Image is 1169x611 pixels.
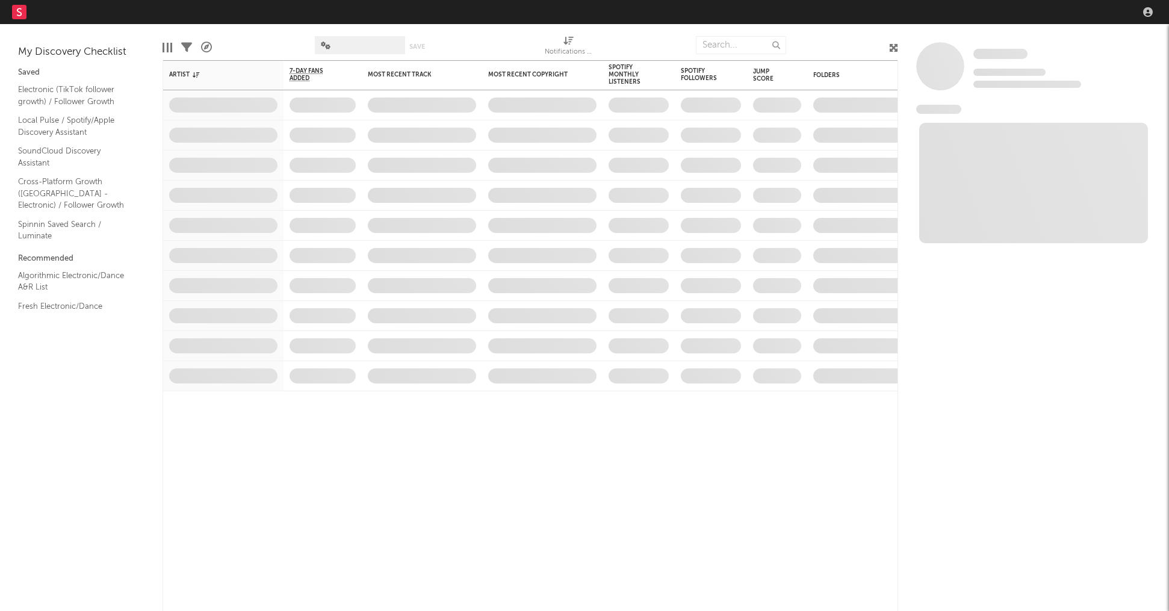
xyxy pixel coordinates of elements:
div: Jump Score [753,68,783,82]
a: Spinnin Saved Search / Luminate [18,218,132,243]
div: Saved [18,66,144,80]
button: Save [409,43,425,50]
a: Algorithmic Electronic/Dance A&R List [18,269,132,294]
div: My Discovery Checklist [18,45,144,60]
input: Search... [696,36,786,54]
span: 0 fans last week [973,81,1081,88]
a: Cross-Platform Growth ([GEOGRAPHIC_DATA] - Electronic) / Follower Growth [18,175,132,212]
div: Spotify Followers [681,67,723,82]
span: 7-Day Fans Added [290,67,338,82]
span: News Feed [916,105,961,114]
div: Most Recent Track [368,71,458,78]
div: Filters [181,30,192,65]
div: Recommended [18,252,144,266]
a: Some Artist [973,48,1028,60]
div: Spotify Monthly Listeners [609,64,651,85]
a: Fresh Electronic/Dance [18,300,132,313]
div: A&R Pipeline [201,30,212,65]
div: Notifications (Artist) [545,45,593,60]
span: Tracking Since: [DATE] [973,69,1046,76]
a: Electronic (TikTok follower growth) / Follower Growth [18,83,132,108]
div: Folders [813,72,904,79]
span: Some Artist [973,49,1028,59]
a: SoundCloud Discovery Assistant [18,144,132,169]
a: Local Pulse / Spotify/Apple Discovery Assistant [18,114,132,138]
div: Notifications (Artist) [545,30,593,65]
div: Edit Columns [163,30,172,65]
div: Artist [169,71,259,78]
div: Most Recent Copyright [488,71,578,78]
